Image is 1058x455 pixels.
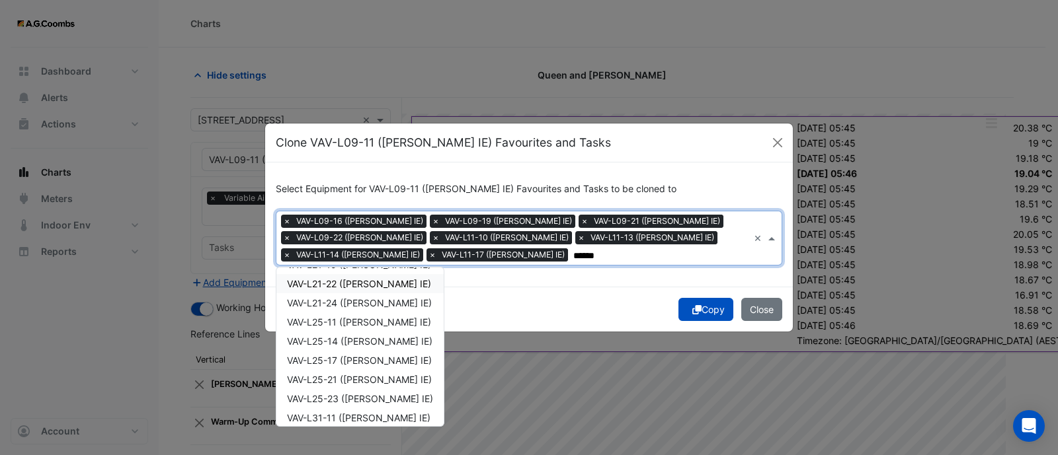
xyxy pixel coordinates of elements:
[276,267,444,427] ng-dropdown-panel: Options list
[276,184,782,195] h6: Select Equipment for VAV-L09-11 ([PERSON_NAME] IE) Favourites and Tasks to be cloned to
[587,231,717,244] span: VAV-L11-13 ([PERSON_NAME] IE)
[287,412,430,423] span: VAV-L31-11 ([PERSON_NAME] IE)
[754,231,765,245] span: Clear
[678,298,733,321] button: Copy
[293,215,427,228] span: VAV-L09-16 ([PERSON_NAME] IE)
[575,231,587,244] span: ×
[276,134,611,151] h5: Clone VAV-L09-11 ([PERSON_NAME] IE) Favourites and Tasks
[287,355,432,366] span: VAV-L25-17 ([PERSON_NAME] IE)
[442,231,572,244] span: VAV-L11-10 ([PERSON_NAME] IE)
[281,231,293,244] span: ×
[281,248,293,262] span: ×
[590,215,723,228] span: VAV-L09-21 ([PERSON_NAME] IE)
[293,231,427,244] span: VAV-L09-22 ([PERSON_NAME] IE)
[293,248,423,262] span: VAV-L11-14 ([PERSON_NAME] IE)
[430,215,442,228] span: ×
[287,335,432,347] span: VAV-L25-14 ([PERSON_NAME] IE)
[768,133,788,153] button: Close
[287,316,431,328] span: VAV-L25-11 ([PERSON_NAME] IE)
[579,215,590,228] span: ×
[442,215,575,228] span: VAV-L09-19 ([PERSON_NAME] IE)
[430,231,442,244] span: ×
[287,374,432,385] span: VAV-L25-21 ([PERSON_NAME] IE)
[741,298,782,321] button: Close
[1013,410,1045,442] div: Open Intercom Messenger
[287,278,431,289] span: VAV-L21-22 ([PERSON_NAME] IE)
[287,297,432,308] span: VAV-L21-24 ([PERSON_NAME] IE)
[438,248,568,262] span: VAV-L11-17 ([PERSON_NAME] IE)
[427,248,438,262] span: ×
[287,393,433,404] span: VAV-L25-23 ([PERSON_NAME] IE)
[281,215,293,228] span: ×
